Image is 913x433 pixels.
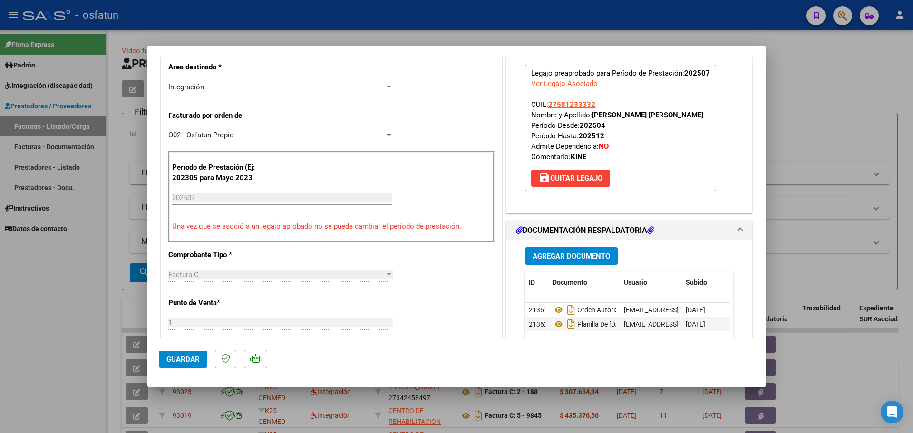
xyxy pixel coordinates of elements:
[548,100,595,109] span: 27581233332
[553,306,630,314] span: Orden Autorizada
[168,131,234,139] span: O02 - Osfatun Propio
[620,272,682,293] datatable-header-cell: Usuario
[525,272,549,293] datatable-header-cell: ID
[553,320,629,328] span: Planilla De [DATE]
[168,110,266,121] p: Facturado por orden de
[516,225,654,236] h1: DOCUMENTACIÓN RESPALDATORIA
[599,142,609,151] strong: NO
[539,174,602,183] span: Quitar Legajo
[533,252,610,260] span: Agregar Documento
[592,111,703,119] strong: [PERSON_NAME] [PERSON_NAME]
[531,153,586,161] span: Comentario:
[565,302,577,318] i: Descargar documento
[686,279,707,286] span: Subido
[529,320,548,328] span: 21362
[729,272,777,293] datatable-header-cell: Acción
[531,100,703,161] span: CUIL: Nombre y Apellido: Período Desde: Período Hasta: Admite Dependencia:
[531,170,610,187] button: Quitar Legajo
[553,279,587,286] span: Documento
[565,317,577,332] i: Descargar documento
[624,320,785,328] span: [EMAIL_ADDRESS][DOMAIN_NAME] - [PERSON_NAME]
[168,250,266,260] p: Comprobante Tipo *
[571,153,586,161] strong: KINE
[549,272,620,293] datatable-header-cell: Documento
[159,351,207,368] button: Guardar
[506,221,752,240] mat-expansion-panel-header: DOCUMENTACIÓN RESPALDATORIA
[529,279,535,286] span: ID
[525,247,618,265] button: Agregar Documento
[506,50,752,213] div: PREAPROBACIÓN PARA INTEGRACION
[166,355,200,364] span: Guardar
[682,272,729,293] datatable-header-cell: Subido
[684,69,710,77] strong: 202507
[539,172,550,183] mat-icon: save
[525,65,716,191] p: Legajo preaprobado para Período de Prestación:
[686,320,705,328] span: [DATE]
[686,306,705,314] span: [DATE]
[168,298,266,308] p: Punto de Venta
[881,401,903,423] div: Open Intercom Messenger
[168,83,204,91] span: Integración
[624,279,647,286] span: Usuario
[529,306,548,314] span: 21361
[531,78,598,89] div: Ver Legajo Asociado
[579,132,604,140] strong: 202512
[172,162,268,183] p: Período de Prestación (Ej: 202305 para Mayo 2023
[168,270,199,279] span: Factura C
[580,121,605,130] strong: 202504
[168,62,266,73] p: Area destinado *
[172,221,491,232] p: Una vez que se asoció a un legajo aprobado no se puede cambiar el período de prestación.
[624,306,785,314] span: [EMAIL_ADDRESS][DOMAIN_NAME] - [PERSON_NAME]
